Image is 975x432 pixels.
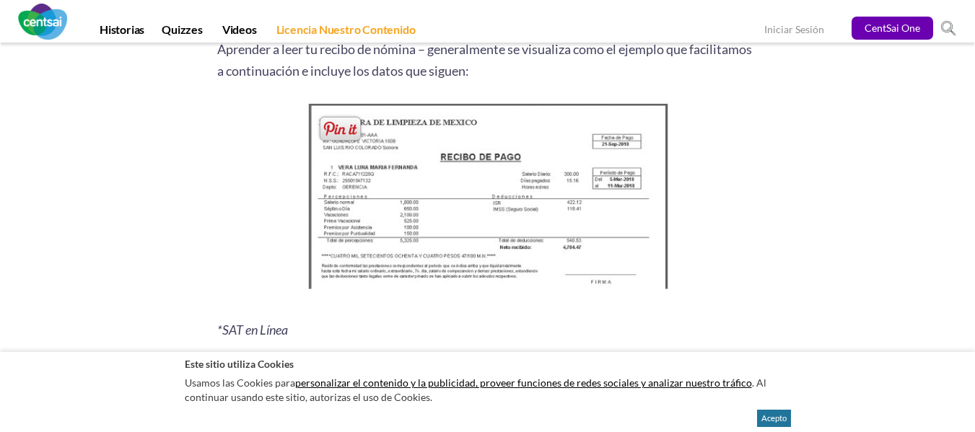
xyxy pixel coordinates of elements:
p: Usamos las Cookies para . Al continuar usando este sitio, autorizas el uso de Cookies. [185,372,791,407]
a: Iniciar Sesión [764,23,824,38]
p: Aprender a leer tu recibo de nómina – generalmente se visualiza como el ejemplo que facilitamos a... [217,38,758,81]
a: Videos [214,22,266,43]
a: Historias [91,22,153,43]
a: CentSai One [852,17,933,40]
a: Licencia Nuestro Contenido [268,22,424,43]
img: CentSai [18,4,67,40]
a: Quizzes [153,22,211,43]
i: *SAT en Línea [217,322,288,338]
h2: Este sitio utiliza Cookies [185,357,791,371]
button: Acepto [757,410,791,427]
